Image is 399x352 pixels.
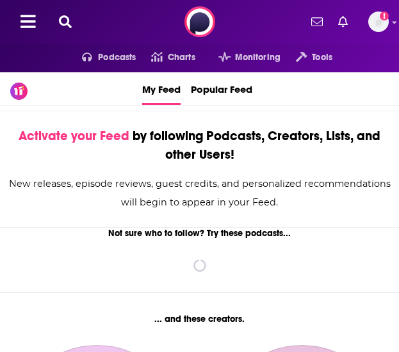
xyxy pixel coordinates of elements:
a: Charts [136,47,195,68]
span: Monitoring [235,49,281,67]
button: open menu [203,47,281,68]
a: Show notifications dropdown [333,11,353,33]
div: New releases, episode reviews, guest credits, and personalized recommendations will begin to appe... [4,175,395,212]
span: Tools [312,49,332,67]
a: Show notifications dropdown [306,11,328,33]
span: My Feed [142,75,181,103]
span: Popular Feed [191,75,252,103]
button: open menu [67,47,136,68]
span: Charts [168,49,195,67]
img: Podchaser - Follow, Share and Rate Podcasts [184,6,215,37]
a: Logged in as eva.kerins [368,12,389,32]
span: Podcasts [98,49,136,67]
a: Popular Feed [191,72,252,105]
a: My Feed [142,72,181,105]
button: open menu [281,47,332,68]
svg: Add a profile image [380,12,389,20]
div: by following Podcasts, Creators, Lists, and other Users! [4,127,395,164]
span: Activate your Feed [19,128,129,144]
img: User Profile [368,12,389,32]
